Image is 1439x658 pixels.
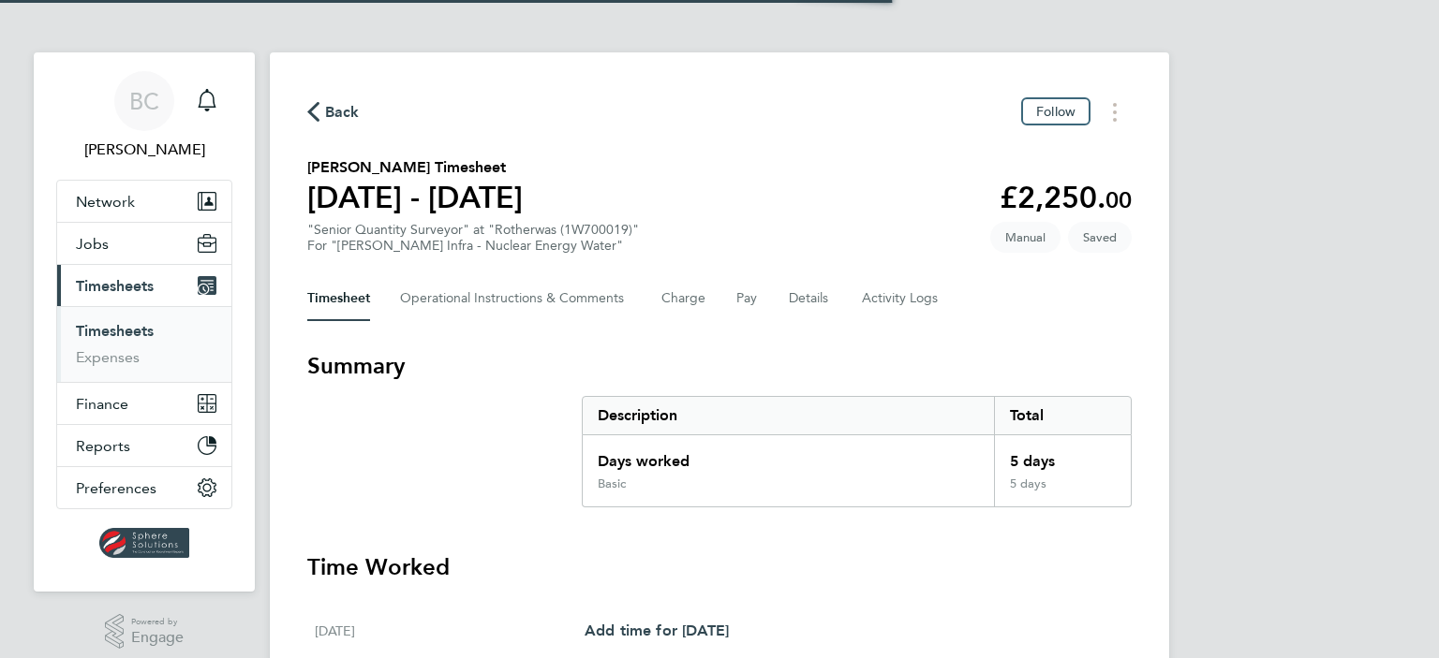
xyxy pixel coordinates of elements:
div: Days worked [583,435,994,476]
a: Powered byEngage [105,614,185,650]
button: Jobs [57,223,231,264]
div: Timesheets [57,306,231,382]
button: Timesheets Menu [1098,97,1132,126]
span: Finance [76,395,128,413]
span: Engage [131,630,184,646]
span: 00 [1105,186,1132,213]
h3: Summary [307,351,1132,381]
span: This timesheet was manually created. [990,222,1061,253]
a: BC[PERSON_NAME] [56,71,232,161]
div: 5 days [994,476,1131,506]
div: Summary [582,396,1132,507]
button: Back [307,100,360,124]
button: Timesheets [57,265,231,306]
div: For "[PERSON_NAME] Infra - Nuclear Energy Water" [307,238,639,254]
a: Add time for [DATE] [585,620,729,642]
span: This timesheet is Saved. [1068,222,1132,253]
app-decimal: £2,250. [1000,180,1132,215]
button: Pay [736,276,759,321]
span: Follow [1036,103,1076,120]
span: Add time for [DATE] [585,621,729,639]
button: Preferences [57,467,231,508]
span: Timesheets [76,277,154,295]
a: Go to home page [56,528,232,558]
span: Powered by [131,614,184,630]
span: Network [76,193,135,211]
h2: [PERSON_NAME] Timesheet [307,156,523,179]
a: Expenses [76,348,140,366]
div: Total [994,397,1131,434]
button: Reports [57,425,231,466]
div: Basic [598,476,626,491]
span: Preferences [76,479,156,497]
nav: Main navigation [34,52,255,592]
div: "Senior Quantity Surveyor" at "Rotherwas (1W700019)" [307,222,639,254]
a: Timesheets [76,322,154,340]
button: Charge [661,276,706,321]
span: Back [325,101,360,124]
button: Details [789,276,832,321]
span: Briony Carr [56,139,232,161]
div: [DATE] [315,620,585,642]
div: Description [583,397,994,434]
img: spheresolutions-logo-retina.png [99,528,190,558]
h3: Time Worked [307,552,1132,582]
button: Network [57,181,231,222]
button: Follow [1021,97,1090,125]
h1: [DATE] - [DATE] [307,179,523,216]
span: Reports [76,437,130,455]
span: Jobs [76,235,109,253]
div: 5 days [994,435,1131,476]
button: Operational Instructions & Comments [400,276,631,321]
button: Timesheet [307,276,370,321]
span: BC [129,89,159,113]
button: Activity Logs [862,276,941,321]
button: Finance [57,383,231,424]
